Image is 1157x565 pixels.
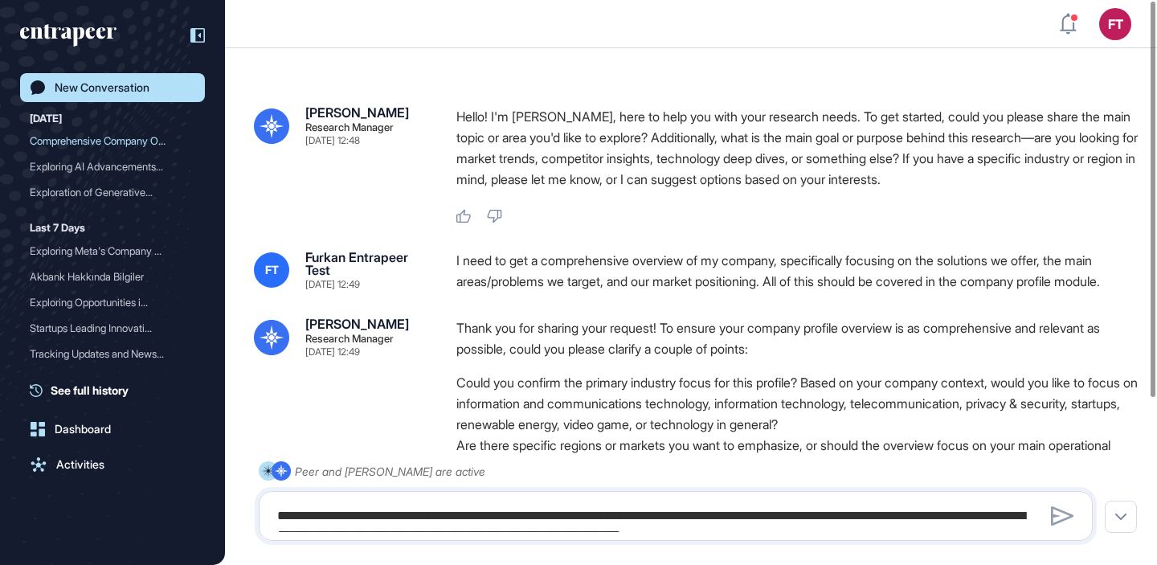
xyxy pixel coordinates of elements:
[305,347,360,357] div: [DATE] 12:49
[30,179,195,205] div: Exploration of Generative AI Technologies
[30,108,62,128] div: [DATE]
[30,289,182,315] div: Exploring Opportunities i...
[30,179,182,205] div: Exploration of Generative...
[305,334,394,344] div: Research Manager
[305,136,360,145] div: [DATE] 12:48
[305,280,360,289] div: [DATE] 12:49
[30,315,182,341] div: Startups Leading Innovati...
[30,264,195,289] div: Akbank Hakkında Bilgiler
[20,450,205,479] a: Activities
[51,382,129,399] span: See full history
[30,366,182,392] div: Nova
[30,341,182,366] div: Tracking Updates and News...
[30,366,195,392] div: Nova
[30,238,195,264] div: Exploring Meta's Company Profile
[30,218,85,237] div: Last 7 Days
[56,458,104,471] div: Activities
[265,264,279,276] span: FT
[30,238,182,264] div: Exploring Meta's Company ...
[55,81,149,94] div: New Conversation
[456,106,1141,190] p: Hello! I'm [PERSON_NAME], here to help you with your research needs. To get started, could you pl...
[456,372,1141,435] li: Could you confirm the primary industry focus for this profile? Based on your company context, wou...
[30,382,205,399] a: See full history
[305,106,409,119] div: [PERSON_NAME]
[30,264,182,289] div: Akbank Hakkında Bilgiler
[20,415,205,444] a: Dashboard
[20,24,117,47] div: entrapeer-logo
[295,461,485,481] div: Peer and [PERSON_NAME] are active
[30,341,195,366] div: Tracking Updates and News about Larian Studios
[305,122,394,133] div: Research Manager
[456,251,1141,292] div: I need to get a comprehensive overview of my company, specifically focusing on the solutions we o...
[30,315,195,341] div: Startups Leading Innovations in Renewable Energy Solutions
[20,73,205,102] a: New Conversation
[456,435,1141,477] li: Are there specific regions or markets you want to emphasize, or should the overview focus on your...
[456,317,1141,359] p: Thank you for sharing your request! To ensure your company profile overview is as comprehensive a...
[305,251,431,276] div: Furkan Entrapeer Test
[30,128,182,154] div: Comprehensive Company Ove...
[305,317,409,330] div: [PERSON_NAME]
[30,154,195,179] div: Exploring AI Advancements at Meta Platforms Inc.
[30,289,195,315] div: Exploring Opportunities in the Video Game Industry
[30,154,182,179] div: Exploring AI Advancements...
[55,423,111,436] div: Dashboard
[1099,8,1131,40] button: FT
[30,128,195,154] div: Comprehensive Company Overview: Solutions, Target Areas, and Market Positioning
